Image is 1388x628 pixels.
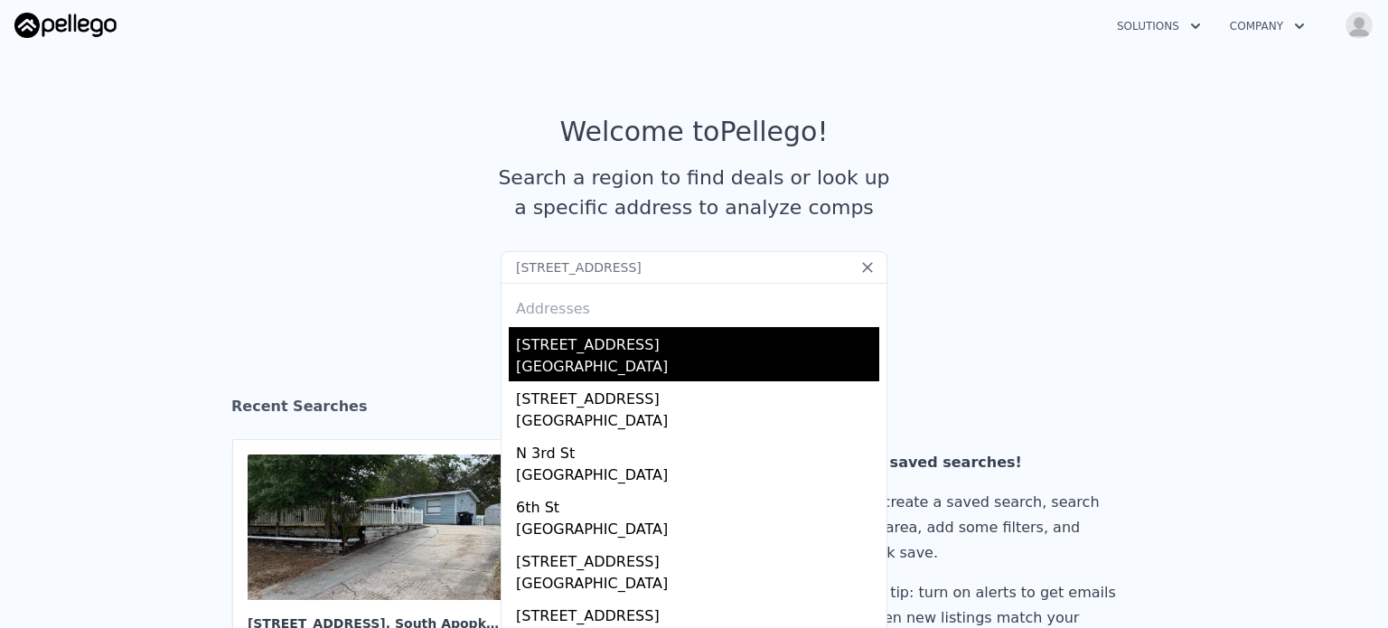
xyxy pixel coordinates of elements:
[516,490,879,519] div: 6th St
[560,116,829,148] div: Welcome to Pellego !
[1102,10,1215,42] button: Solutions
[863,490,1123,566] div: To create a saved search, search an area, add some filters, and click save.
[516,519,879,544] div: [GEOGRAPHIC_DATA]
[516,381,879,410] div: [STREET_ADDRESS]
[516,544,879,573] div: [STREET_ADDRESS]
[14,13,117,38] img: Pellego
[231,381,1157,439] div: Recent Searches
[516,573,879,598] div: [GEOGRAPHIC_DATA]
[516,464,879,490] div: [GEOGRAPHIC_DATA]
[516,410,879,436] div: [GEOGRAPHIC_DATA]
[516,436,879,464] div: N 3rd St
[516,356,879,381] div: [GEOGRAPHIC_DATA]
[1345,11,1374,40] img: avatar
[501,251,887,284] input: Search an address or region...
[516,327,879,356] div: [STREET_ADDRESS]
[509,284,879,327] div: Addresses
[492,163,896,222] div: Search a region to find deals or look up a specific address to analyze comps
[1215,10,1319,42] button: Company
[516,598,879,627] div: [STREET_ADDRESS]
[863,450,1123,475] div: No saved searches!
